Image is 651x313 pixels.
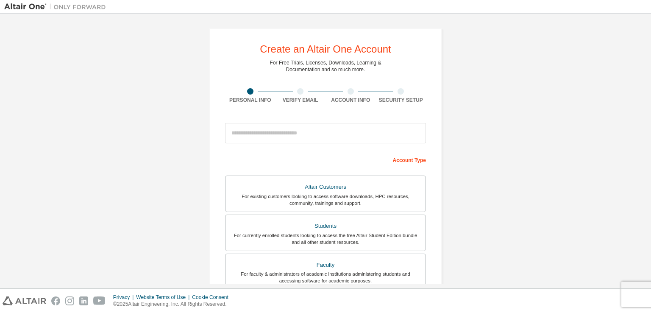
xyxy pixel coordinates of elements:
[231,232,420,246] div: For currently enrolled students looking to access the free Altair Student Edition bundle and all ...
[93,296,106,305] img: youtube.svg
[231,220,420,232] div: Students
[231,259,420,271] div: Faculty
[325,97,376,103] div: Account Info
[231,271,420,284] div: For faculty & administrators of academic institutions administering students and accessing softwa...
[192,294,233,301] div: Cookie Consent
[225,97,275,103] div: Personal Info
[65,296,74,305] img: instagram.svg
[260,44,391,54] div: Create an Altair One Account
[275,97,326,103] div: Verify Email
[136,294,192,301] div: Website Terms of Use
[270,59,381,73] div: For Free Trials, Licenses, Downloads, Learning & Documentation and so much more.
[231,181,420,193] div: Altair Customers
[376,97,426,103] div: Security Setup
[4,3,110,11] img: Altair One
[225,153,426,166] div: Account Type
[51,296,60,305] img: facebook.svg
[3,296,46,305] img: altair_logo.svg
[79,296,88,305] img: linkedin.svg
[113,301,234,308] p: © 2025 Altair Engineering, Inc. All Rights Reserved.
[231,193,420,207] div: For existing customers looking to access software downloads, HPC resources, community, trainings ...
[113,294,136,301] div: Privacy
